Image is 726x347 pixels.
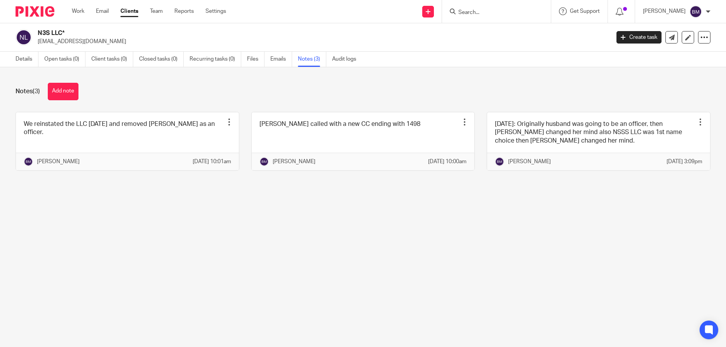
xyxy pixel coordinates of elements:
a: Client tasks (0) [91,52,133,67]
a: Audit logs [332,52,362,67]
img: svg%3E [259,157,269,166]
img: svg%3E [495,157,504,166]
a: Settings [205,7,226,15]
p: [DATE] 3:09pm [667,158,702,166]
a: Email [96,7,109,15]
a: Create task [616,31,662,44]
a: Clients [120,7,138,15]
img: svg%3E [16,29,32,45]
p: [DATE] 10:01am [193,158,231,166]
p: [PERSON_NAME] [273,158,315,166]
a: Notes (3) [298,52,326,67]
a: Details [16,52,38,67]
img: svg%3E [689,5,702,18]
a: Reports [174,7,194,15]
a: Team [150,7,163,15]
a: Open tasks (0) [44,52,85,67]
span: Get Support [570,9,600,14]
a: Files [247,52,265,67]
a: Recurring tasks (0) [190,52,241,67]
input: Search [458,9,528,16]
img: Pixie [16,6,54,17]
img: svg%3E [24,157,33,166]
p: [DATE] 10:00am [428,158,467,166]
a: Emails [270,52,292,67]
a: Closed tasks (0) [139,52,184,67]
p: [PERSON_NAME] [643,7,686,15]
h2: N3S LLC* [38,29,491,37]
p: [PERSON_NAME] [508,158,551,166]
p: [PERSON_NAME] [37,158,80,166]
span: (3) [33,88,40,94]
h1: Notes [16,87,40,96]
p: [EMAIL_ADDRESS][DOMAIN_NAME] [38,38,605,45]
a: Work [72,7,84,15]
button: Add note [48,83,78,100]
